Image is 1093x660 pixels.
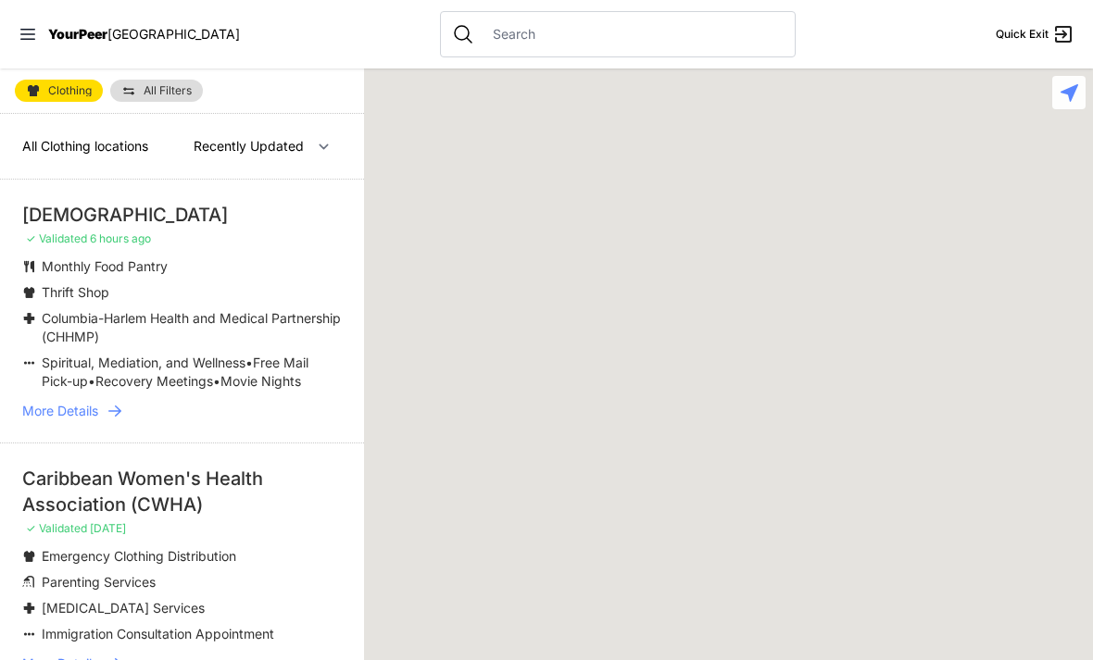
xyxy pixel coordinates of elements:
[42,600,205,616] span: [MEDICAL_DATA] Services
[90,231,151,245] span: 6 hours ago
[42,548,236,564] span: Emergency Clothing Distribution
[144,85,192,96] span: All Filters
[48,85,92,96] span: Clothing
[42,355,245,370] span: Spiritual, Mediation, and Wellness
[220,373,301,389] span: Movie Nights
[22,466,342,517] div: Caribbean Women's Health Association (CWHA)
[42,284,109,300] span: Thrift Shop
[110,80,203,102] a: All Filters
[26,231,87,245] span: ✓ Validated
[22,138,148,154] span: All Clothing locations
[996,27,1049,42] span: Quick Exit
[996,23,1074,45] a: Quick Exit
[48,29,240,40] a: YourPeer[GEOGRAPHIC_DATA]
[245,355,253,370] span: •
[482,25,784,44] input: Search
[42,258,168,274] span: Monthly Food Pantry
[15,80,103,102] a: Clothing
[42,574,156,590] span: Parenting Services
[213,373,220,389] span: •
[22,202,342,228] div: [DEMOGRAPHIC_DATA]
[90,521,126,535] span: [DATE]
[107,26,240,42] span: [GEOGRAPHIC_DATA]
[42,310,341,344] span: Columbia-Harlem Health and Medical Partnership (CHHMP)
[26,521,87,535] span: ✓ Validated
[22,402,342,420] a: More Details
[22,402,98,420] span: More Details
[42,626,274,641] span: Immigration Consultation Appointment
[88,373,95,389] span: •
[95,373,213,389] span: Recovery Meetings
[48,26,107,42] span: YourPeer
